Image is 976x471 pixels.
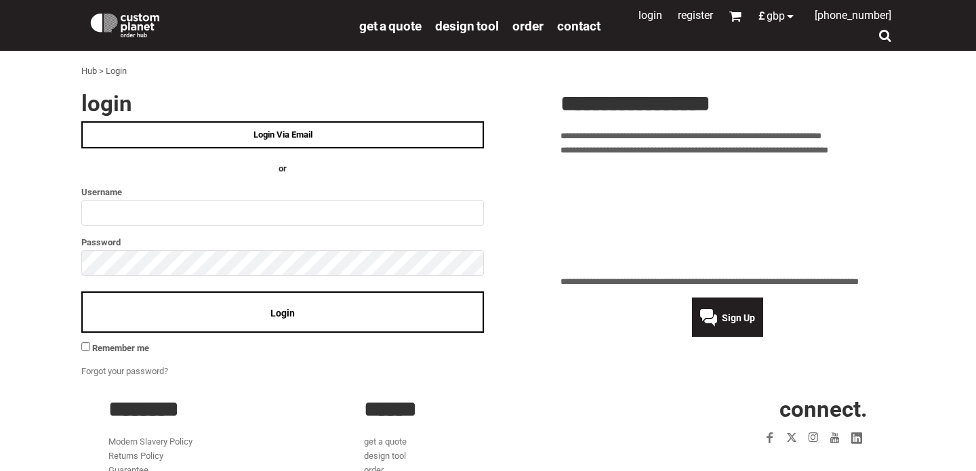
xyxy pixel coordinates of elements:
label: Username [81,184,484,200]
span: GBP [767,11,785,22]
span: £ [758,11,767,22]
span: design tool [435,18,499,34]
iframe: Customer reviews powered by Trustpilot [561,165,895,267]
a: get a quote [359,18,422,33]
a: design tool [435,18,499,33]
a: Modern Slavery Policy [108,436,192,447]
a: Custom Planet [81,3,352,44]
img: Custom Planet [88,10,162,37]
h2: CONNECT. [620,398,868,420]
input: Remember me [81,342,90,351]
span: Contact [557,18,601,34]
a: Login [638,9,662,22]
h2: Login [81,92,484,115]
a: Contact [557,18,601,33]
label: Password [81,234,484,250]
a: design tool [364,451,406,461]
a: Login Via Email [81,121,484,148]
span: Remember me [92,343,149,353]
span: order [512,18,544,34]
a: Returns Policy [108,451,163,461]
span: [PHONE_NUMBER] [815,9,891,22]
a: order [512,18,544,33]
a: get a quote [364,436,407,447]
span: get a quote [359,18,422,34]
a: Register [678,9,713,22]
span: Sign Up [722,312,755,323]
span: Login [270,308,295,319]
a: Forgot your password? [81,366,168,376]
a: Hub [81,66,97,76]
span: Login Via Email [253,129,312,140]
h4: OR [81,162,484,176]
div: > [99,64,104,79]
div: Login [106,64,127,79]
